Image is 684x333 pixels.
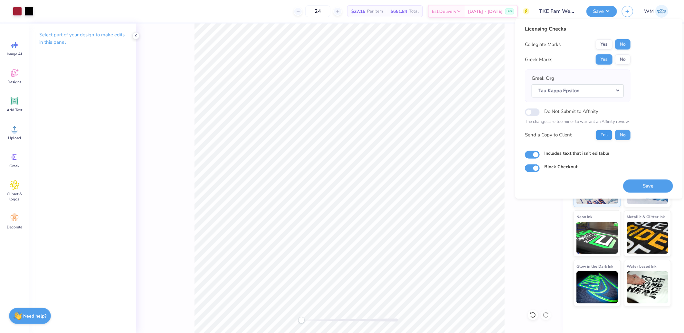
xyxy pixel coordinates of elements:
[576,222,618,254] img: Neon Ink
[525,56,552,63] div: Greek Marks
[525,41,561,48] div: Collegiate Marks
[409,8,419,15] span: Total
[586,6,617,17] button: Save
[596,130,613,140] button: Yes
[644,8,654,15] span: WM
[544,163,577,170] label: Block Checkout
[7,107,22,113] span: Add Text
[298,317,305,323] div: Accessibility label
[10,163,20,169] span: Greek
[507,9,513,14] span: Free
[39,31,126,46] p: Select part of your design to make edits in this panel
[641,5,671,18] a: WM
[623,179,673,192] button: Save
[534,5,582,18] input: Untitled Design
[532,84,624,97] button: Tau Kappa Epsilon
[7,51,22,57] span: Image AI
[7,225,22,230] span: Decorate
[544,150,609,156] label: Includes text that isn't editable
[596,39,613,50] button: Yes
[432,8,456,15] span: Est. Delivery
[627,222,669,254] img: Metallic & Glitter Ink
[627,213,665,220] span: Metallic & Glitter Ink
[627,263,657,270] span: Water based Ink
[596,54,613,65] button: Yes
[367,8,383,15] span: Per Item
[7,79,22,85] span: Designs
[615,39,631,50] button: No
[627,271,669,303] img: Water based Ink
[655,5,668,18] img: Wilfredo Manabat
[391,8,407,15] span: $651.84
[8,135,21,141] span: Upload
[525,131,572,139] div: Send a Copy to Client
[544,107,598,116] label: Do Not Submit to Affinity
[525,25,631,33] div: Licensing Checks
[615,54,631,65] button: No
[305,5,330,17] input: – –
[576,213,592,220] span: Neon Ink
[525,119,631,125] p: The changes are too minor to warrant an Affinity review.
[532,75,554,82] label: Greek Org
[351,8,365,15] span: $27.16
[4,191,25,202] span: Clipart & logos
[468,8,503,15] span: [DATE] - [DATE]
[576,263,613,270] span: Glow in the Dark Ink
[24,313,47,319] strong: Need help?
[576,271,618,303] img: Glow in the Dark Ink
[615,130,631,140] button: No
